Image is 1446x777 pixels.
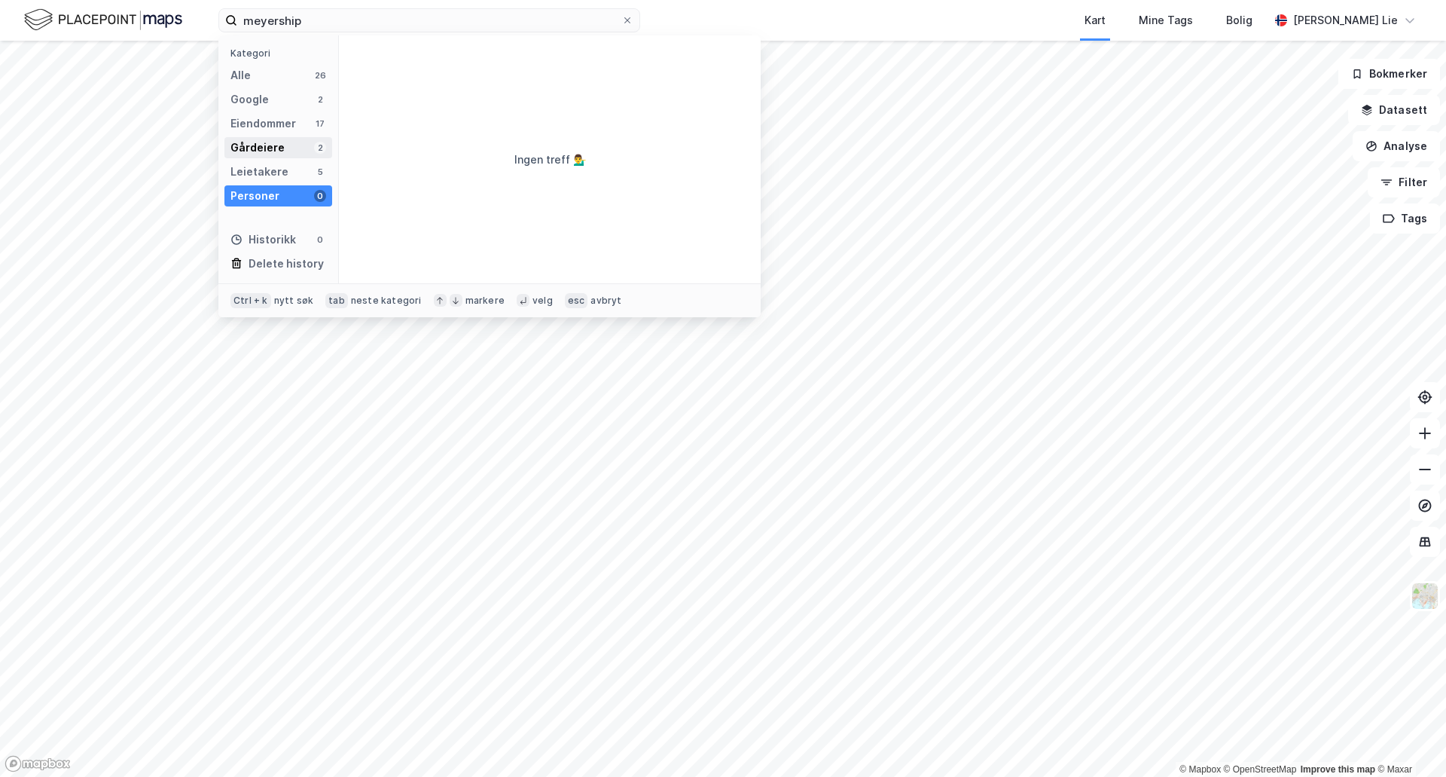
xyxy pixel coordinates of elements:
[1370,203,1440,234] button: Tags
[1348,95,1440,125] button: Datasett
[230,115,296,133] div: Eiendommer
[465,295,505,307] div: markere
[1371,705,1446,777] iframe: Chat Widget
[1371,705,1446,777] div: Kontrollprogram for chat
[230,139,285,157] div: Gårdeiere
[230,187,279,205] div: Personer
[314,234,326,246] div: 0
[230,90,269,109] div: Google
[274,295,314,307] div: nytt søk
[314,142,326,154] div: 2
[514,151,586,169] div: Ingen treff 💁‍♂️
[1368,167,1440,197] button: Filter
[590,295,621,307] div: avbryt
[1226,11,1252,29] div: Bolig
[314,118,326,130] div: 17
[230,293,271,308] div: Ctrl + k
[351,295,422,307] div: neste kategori
[1224,764,1297,775] a: OpenStreetMap
[1084,11,1106,29] div: Kart
[5,755,71,772] a: Mapbox homepage
[1293,11,1398,29] div: [PERSON_NAME] Lie
[1139,11,1193,29] div: Mine Tags
[532,295,553,307] div: velg
[314,166,326,178] div: 5
[565,293,588,308] div: esc
[314,190,326,202] div: 0
[230,231,296,249] div: Historikk
[1353,131,1440,161] button: Analyse
[325,293,348,308] div: tab
[24,7,182,33] img: logo.f888ab2527a4732fd821a326f86c7f29.svg
[249,255,324,273] div: Delete history
[1301,764,1375,775] a: Improve this map
[230,66,251,84] div: Alle
[230,163,288,181] div: Leietakere
[230,47,332,59] div: Kategori
[237,9,621,32] input: Søk på adresse, matrikkel, gårdeiere, leietakere eller personer
[1338,59,1440,89] button: Bokmerker
[314,69,326,81] div: 26
[314,93,326,106] div: 2
[1411,582,1439,610] img: Z
[1179,764,1221,775] a: Mapbox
